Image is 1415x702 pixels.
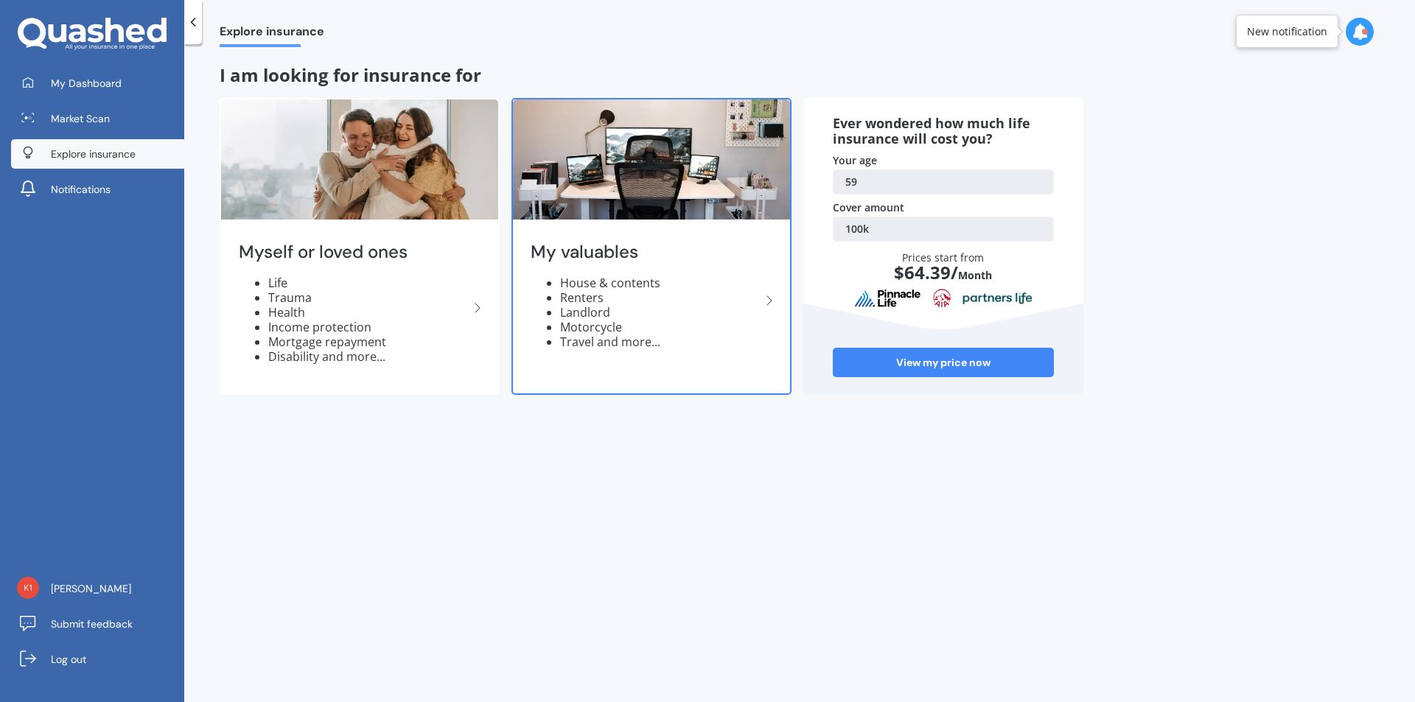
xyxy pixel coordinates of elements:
[51,581,131,596] span: [PERSON_NAME]
[268,349,469,364] li: Disability and more...
[894,260,958,284] span: $ 64.39 /
[11,175,184,204] a: Notifications
[51,76,122,91] span: My Dashboard
[11,574,184,603] a: [PERSON_NAME]
[51,111,110,126] span: Market Scan
[268,334,469,349] li: Mortgage repayment
[513,99,790,220] img: My valuables
[833,116,1054,147] div: Ever wondered how much life insurance will cost you?
[958,268,992,282] span: Month
[51,617,133,631] span: Submit feedback
[268,305,469,320] li: Health
[220,24,324,44] span: Explore insurance
[220,63,481,87] span: I am looking for insurance for
[962,292,1033,305] img: partnersLife
[531,241,761,264] h2: My valuables
[268,275,469,290] li: Life
[1247,24,1327,39] div: New notification
[854,289,922,308] img: pinnacle
[560,320,761,334] li: Motorcycle
[833,200,1054,215] div: Cover amount
[17,577,39,599] img: 2b27e75b403416d922ffecb4d02789a2
[560,290,761,305] li: Renters
[11,69,184,98] a: My Dashboard
[11,139,184,169] a: Explore insurance
[833,153,1054,168] div: Your age
[268,320,469,334] li: Income protection
[268,290,469,305] li: Trauma
[833,348,1054,377] a: View my price now
[239,241,469,264] h2: Myself or loved ones
[51,147,136,161] span: Explore insurance
[560,334,761,349] li: Travel and more...
[51,652,86,667] span: Log out
[51,182,111,197] span: Notifications
[848,250,1039,296] div: Prices start from
[833,217,1054,242] a: 100k
[11,104,184,133] a: Market Scan
[933,289,951,308] img: aia
[11,609,184,639] a: Submit feedback
[11,645,184,674] a: Log out
[560,305,761,320] li: Landlord
[560,275,761,290] li: House & contents
[833,169,1054,194] a: 59
[221,99,498,220] img: Myself or loved ones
